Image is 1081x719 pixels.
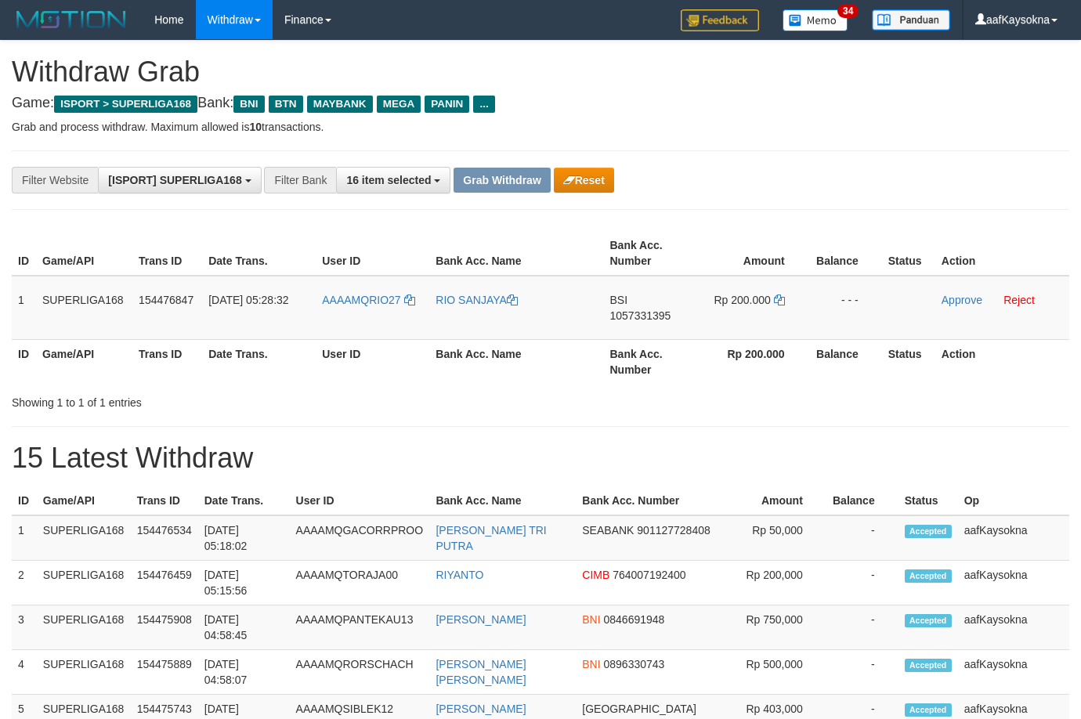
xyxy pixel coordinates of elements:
div: Filter Bank [264,167,336,193]
th: Bank Acc. Number [576,486,726,515]
th: Amount [697,231,808,276]
th: Status [882,231,935,276]
img: panduan.png [872,9,950,31]
a: RIO SANJAYA [436,294,518,306]
td: Rp 750,000 [726,605,826,650]
span: [DATE] 05:28:32 [208,294,288,306]
button: Reset [554,168,614,193]
td: SUPERLIGA168 [37,605,131,650]
span: Copy 0846691948 to clipboard [604,613,665,626]
td: 3 [12,605,37,650]
td: 1 [12,515,37,561]
th: Bank Acc. Name [429,339,603,384]
td: 154476459 [131,561,198,605]
th: ID [12,339,36,384]
h4: Game: Bank: [12,96,1069,111]
th: Status [882,339,935,384]
th: Bank Acc. Number [604,339,697,384]
td: - [826,650,898,695]
button: Grab Withdraw [454,168,550,193]
td: [DATE] 04:58:07 [198,650,290,695]
td: aafKaysokna [958,605,1069,650]
a: Approve [942,294,982,306]
span: Copy 0896330743 to clipboard [604,658,665,670]
a: Reject [1003,294,1035,306]
span: Accepted [905,525,952,538]
td: [DATE] 04:58:45 [198,605,290,650]
span: BNI [582,658,600,670]
th: Trans ID [132,339,202,384]
th: Trans ID [131,486,198,515]
a: [PERSON_NAME] TRI PUTRA [436,524,546,552]
td: 154475889 [131,650,198,695]
div: Filter Website [12,167,98,193]
a: [PERSON_NAME] [436,703,526,715]
td: [DATE] 05:15:56 [198,561,290,605]
td: - [826,561,898,605]
a: RIYANTO [436,569,483,581]
span: MAYBANK [307,96,373,113]
h1: 15 Latest Withdraw [12,443,1069,474]
th: Bank Acc. Number [604,231,697,276]
th: Game/API [36,339,132,384]
span: Copy 901127728408 to clipboard [637,524,710,537]
th: Status [898,486,958,515]
th: ID [12,486,37,515]
td: 1 [12,276,36,340]
td: AAAAMQGACORRPROO [290,515,430,561]
td: SUPERLIGA168 [36,276,132,340]
span: [ISPORT] SUPERLIGA168 [108,174,241,186]
td: 154476534 [131,515,198,561]
td: 154475908 [131,605,198,650]
td: SUPERLIGA168 [37,561,131,605]
td: SUPERLIGA168 [37,515,131,561]
span: PANIN [425,96,469,113]
a: AAAAMQRIO27 [322,294,414,306]
span: 154476847 [139,294,193,306]
td: aafKaysokna [958,561,1069,605]
th: Balance [808,339,882,384]
span: BTN [269,96,303,113]
a: [PERSON_NAME] [PERSON_NAME] [436,658,526,686]
strong: 10 [249,121,262,133]
img: Button%20Memo.svg [783,9,848,31]
th: Date Trans. [202,339,316,384]
h1: Withdraw Grab [12,56,1069,88]
th: Date Trans. [202,231,316,276]
span: Accepted [905,703,952,717]
span: [GEOGRAPHIC_DATA] [582,703,696,715]
td: - [826,515,898,561]
a: [PERSON_NAME] [436,613,526,626]
p: Grab and process withdraw. Maximum allowed is transactions. [12,119,1069,135]
th: Date Trans. [198,486,290,515]
div: Showing 1 to 1 of 1 entries [12,388,439,410]
td: AAAAMQRORSCHACH [290,650,430,695]
td: 4 [12,650,37,695]
span: Accepted [905,614,952,627]
span: Rp 200.000 [714,294,770,306]
span: SEABANK [582,524,634,537]
td: aafKaysokna [958,650,1069,695]
a: Copy 200000 to clipboard [774,294,785,306]
th: Balance [808,231,882,276]
span: 34 [837,4,859,18]
span: Copy 764007192400 to clipboard [613,569,685,581]
th: User ID [316,339,429,384]
th: Amount [726,486,826,515]
span: ... [473,96,494,113]
span: Accepted [905,569,952,583]
span: CIMB [582,569,609,581]
th: Action [935,339,1069,384]
td: Rp 50,000 [726,515,826,561]
span: AAAAMQRIO27 [322,294,400,306]
td: Rp 500,000 [726,650,826,695]
span: Accepted [905,659,952,672]
td: AAAAMQPANTEKAU13 [290,605,430,650]
th: Game/API [37,486,131,515]
button: [ISPORT] SUPERLIGA168 [98,167,261,193]
span: BNI [582,613,600,626]
span: 16 item selected [346,174,431,186]
td: Rp 200,000 [726,561,826,605]
td: AAAAMQTORAJA00 [290,561,430,605]
span: BSI [610,294,628,306]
